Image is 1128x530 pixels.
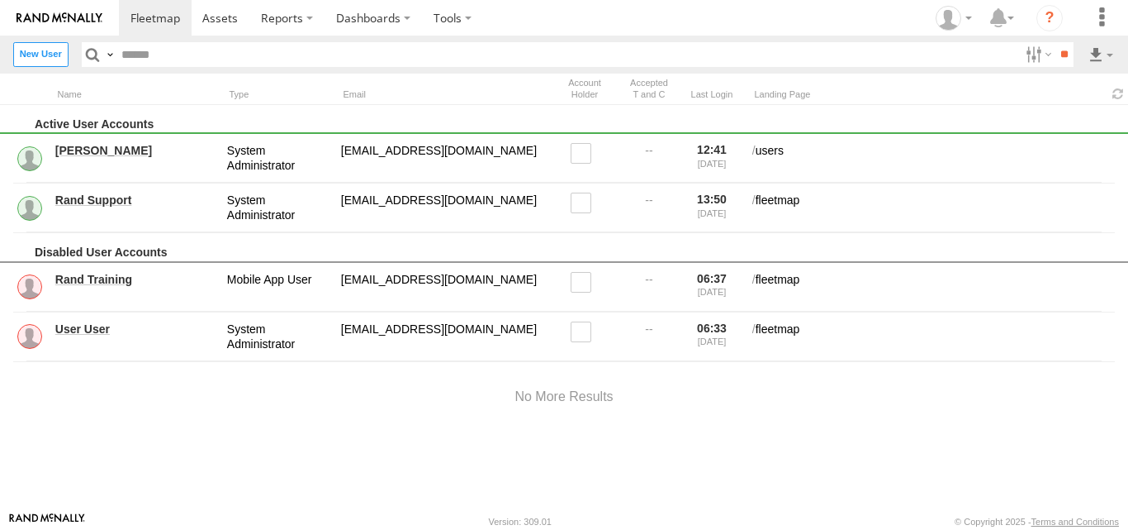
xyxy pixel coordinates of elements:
[571,193,600,213] label: Read only
[55,322,216,337] a: User User
[680,319,743,355] div: 06:33 [DATE]
[225,141,332,176] div: System Administrator
[17,12,102,24] img: rand-logo.svg
[55,143,216,158] a: [PERSON_NAME]
[225,87,332,103] div: Type
[339,87,545,103] div: Email
[9,513,85,530] a: Visit our Website
[571,272,600,293] label: Read only
[339,319,545,355] div: fortraining@train.com
[680,270,743,305] div: 06:37 [DATE]
[750,270,1115,305] div: fleetmap
[225,270,332,305] div: Mobile App User
[53,87,218,103] div: Name
[339,141,545,176] div: service@odysseygroupllc.com
[225,190,332,226] div: System Administrator
[680,87,743,103] div: Last Login
[1031,517,1119,527] a: Terms and Conditions
[955,517,1119,527] div: © Copyright 2025 -
[225,319,332,355] div: System Administrator
[571,143,600,164] label: Read only
[55,272,216,287] a: Rand Training
[1036,5,1063,31] i: ?
[489,517,552,527] div: Version: 309.01
[930,6,978,31] div: Ed Pruneda
[750,87,1102,103] div: Landing Page
[1087,42,1115,66] label: Export results as...
[750,190,1115,226] div: fleetmap
[103,42,116,66] label: Search Query
[624,75,674,103] div: Has user accepted Terms and Conditions
[55,193,216,208] a: Rand Support
[552,75,618,103] div: Account Holder
[339,190,545,226] div: odyssey@rand.com
[680,190,743,226] div: 13:50 [DATE]
[1108,86,1128,102] span: Refresh
[13,42,69,66] label: Create New User
[750,319,1115,355] div: fleetmap
[339,270,545,305] div: randtraining@rand.com
[750,141,1115,176] div: users
[1019,42,1055,66] label: Search Filter Options
[571,322,600,342] label: Read only
[680,141,743,176] div: 12:41 [DATE]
